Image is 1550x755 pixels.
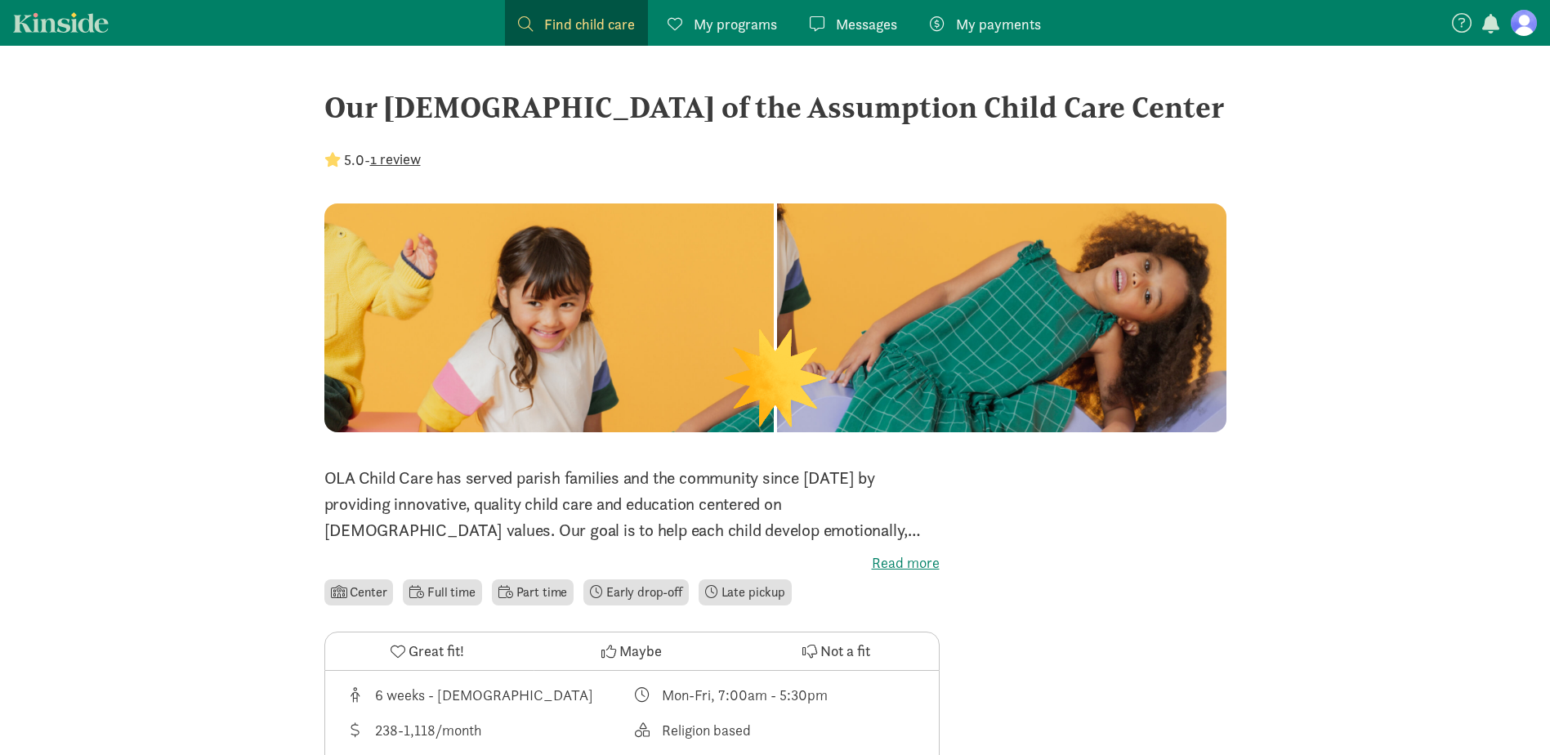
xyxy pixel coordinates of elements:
[370,148,421,170] button: 1 review
[632,719,919,741] div: This provider's education philosophy
[662,684,828,706] div: Mon-Fri, 7:00am - 5:30pm
[345,719,632,741] div: Average tuition for this program
[409,640,464,662] span: Great fit!
[529,632,734,670] button: Maybe
[632,684,919,706] div: Class schedule
[324,579,394,605] li: Center
[734,632,938,670] button: Not a fit
[662,719,751,741] div: Religion based
[836,13,897,35] span: Messages
[956,13,1041,35] span: My payments
[583,579,689,605] li: Early drop-off
[324,553,940,573] label: Read more
[619,640,662,662] span: Maybe
[13,12,109,33] a: Kinside
[344,150,364,169] strong: 5.0
[324,85,1226,129] div: Our [DEMOGRAPHIC_DATA] of the Assumption Child Care Center
[325,632,529,670] button: Great fit!
[375,719,481,741] div: 238-1,118/month
[820,640,870,662] span: Not a fit
[324,149,421,171] div: -
[544,13,635,35] span: Find child care
[403,579,481,605] li: Full time
[699,579,792,605] li: Late pickup
[375,684,593,706] div: 6 weeks - [DEMOGRAPHIC_DATA]
[345,684,632,706] div: Age range for children that this provider cares for
[492,579,574,605] li: Part time
[324,465,940,543] p: OLA Child Care has served parish families and the community since [DATE] by providing innovative,...
[694,13,777,35] span: My programs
